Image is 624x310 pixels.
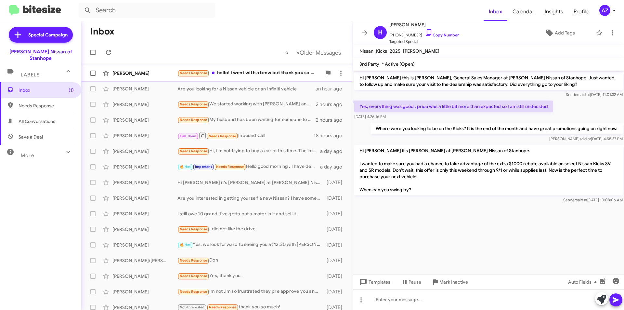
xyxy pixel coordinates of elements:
[439,276,468,288] span: Mark Inactive
[403,48,439,54] span: [PERSON_NAME]
[180,102,207,106] span: Needs Response
[9,27,73,43] a: Special Campaign
[507,2,539,21] a: Calendar
[180,71,207,75] span: Needs Response
[320,148,347,155] div: a day ago
[180,305,205,309] span: Not-Interested
[323,257,347,264] div: [DATE]
[563,276,604,288] button: Auto Fields
[354,101,553,112] p: Yes, everything was good , price was a little bit more than expected so I am still undecided
[112,226,177,233] div: [PERSON_NAME]
[376,48,387,54] span: Kicks
[579,136,591,141] span: said at
[549,136,623,141] span: [PERSON_NAME] [DATE] 4:58:37 PM
[382,61,415,67] span: * Active (Open)
[177,86,316,92] div: Are you looking for a Nissan vehicle or an Infiniti vehicle
[359,48,373,54] span: Nissan
[323,210,347,217] div: [DATE]
[112,148,177,155] div: [PERSON_NAME]
[316,117,347,123] div: 2 hours ago
[209,305,237,309] span: Needs Response
[323,289,347,295] div: [DATE]
[112,179,177,186] div: [PERSON_NAME]
[425,33,459,37] a: Copy Number
[112,195,177,201] div: [PERSON_NAME]
[180,149,207,153] span: Needs Response
[19,118,55,125] span: All Conversations
[180,227,207,231] span: Needs Response
[79,3,215,18] input: Search
[177,272,323,280] div: Yes, thank you .
[578,92,590,97] span: said at
[112,117,177,123] div: [PERSON_NAME]
[316,101,347,108] div: 2 hours ago
[314,132,347,139] div: 18 hours ago
[177,225,323,233] div: I did not like the drive
[320,164,347,170] div: a day ago
[112,164,177,170] div: [PERSON_NAME]
[426,276,473,288] button: Mark Inactive
[180,165,191,169] span: 🔥 Hot
[216,165,244,169] span: Needs Response
[21,153,34,158] span: More
[389,38,459,45] span: Targeted Special
[358,276,390,288] span: Templates
[281,46,345,59] nav: Page navigation example
[112,101,177,108] div: [PERSON_NAME]
[180,134,197,138] span: Call Them
[594,5,617,16] button: AZ
[323,195,347,201] div: [DATE]
[112,242,177,248] div: [PERSON_NAME]
[21,72,40,78] span: Labels
[566,92,623,97] span: Sender [DATE] 11:01:32 AM
[285,48,289,57] span: «
[177,288,323,295] div: Im not .Im so frustrated they pre approve you and the banks that the dealers do business they ask...
[19,102,74,109] span: Needs Response
[112,86,177,92] div: [PERSON_NAME]
[354,145,623,195] p: Hi [PERSON_NAME] it's [PERSON_NAME] at [PERSON_NAME] Nissan of Stanhope. I wanted to make sure yo...
[354,72,623,90] p: Hi [PERSON_NAME] this is [PERSON_NAME], General Sales Manager at [PERSON_NAME] Nissan of Stanhope...
[180,290,207,294] span: Needs Response
[177,210,323,217] div: I still owe 10 grand. I've gotta put a motor in it and sell it.
[568,2,594,21] span: Profile
[300,49,341,56] span: Older Messages
[484,2,507,21] span: Inbox
[180,243,191,247] span: 🔥 Hot
[209,134,236,138] span: Needs Response
[296,48,300,57] span: »
[396,276,426,288] button: Pause
[195,165,212,169] span: Important
[19,134,43,140] span: Save a Deal
[112,289,177,295] div: [PERSON_NAME]
[177,101,316,108] div: We started working with [PERSON_NAME] and have decided to purchase a Honda Pilot instead. Thanks ...
[112,70,177,76] div: [PERSON_NAME]
[180,258,207,263] span: Needs Response
[112,273,177,279] div: [PERSON_NAME]
[353,276,396,288] button: Templates
[378,27,383,38] span: H
[359,61,379,67] span: 3rd Party
[177,241,323,249] div: Yes, we look forward to seeing you at 12:30 with [PERSON_NAME]
[177,147,320,155] div: Hi, I'm not trying to buy a car at this time. The interest rates are too high at this time. Ty fo...
[177,69,321,77] div: hello! i went with a bmw but thank you so much for everything!
[281,46,292,59] button: Previous
[177,116,316,124] div: My husband has been waiting for someone to contact him when the oil pan came in so we can complet...
[112,257,177,264] div: [PERSON_NAME]/[PERSON_NAME]
[180,274,207,278] span: Needs Response
[323,226,347,233] div: [DATE]
[177,257,323,264] div: Don
[526,27,593,39] button: Add Tags
[19,87,74,93] span: Inbox
[323,179,347,186] div: [DATE]
[292,46,345,59] button: Next
[69,87,74,93] span: (1)
[180,118,207,122] span: Needs Response
[323,242,347,248] div: [DATE]
[177,131,314,140] div: Inbound Call
[389,29,459,38] span: [PHONE_NUMBER]
[354,114,386,119] span: [DATE] 4:26:16 PM
[389,21,459,29] span: [PERSON_NAME]
[316,86,347,92] div: an hour ago
[112,210,177,217] div: [PERSON_NAME]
